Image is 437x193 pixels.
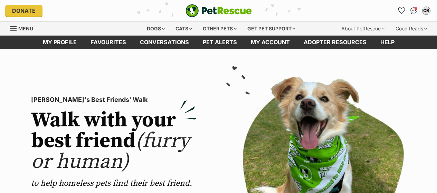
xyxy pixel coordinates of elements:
[5,5,42,17] a: Donate
[391,22,432,36] div: Good Reads
[18,26,33,31] span: Menu
[186,4,252,17] img: logo-e224e6f780fb5917bec1dbf3a21bbac754714ae5b6737aabdf751b685950b380.svg
[36,36,84,49] a: My profile
[423,7,430,14] div: CB
[297,36,373,49] a: Adopter resources
[196,36,244,49] a: Pet alerts
[10,22,38,34] a: Menu
[243,22,300,36] div: Get pet support
[171,22,197,36] div: Cats
[31,95,197,105] p: [PERSON_NAME]'s Best Friends' Walk
[142,22,170,36] div: Dogs
[31,178,197,189] p: to help homeless pets find their best friend.
[373,36,401,49] a: Help
[244,36,297,49] a: My account
[396,5,407,16] a: Favourites
[410,7,418,14] img: chat-41dd97257d64d25036548639549fe6c8038ab92f7586957e7f3b1b290dea8141.svg
[186,4,252,17] a: PetRescue
[396,5,432,16] ul: Account quick links
[408,5,419,16] a: Conversations
[133,36,196,49] a: conversations
[84,36,133,49] a: Favourites
[198,22,241,36] div: Other pets
[31,110,197,172] h2: Walk with your best friend
[421,5,432,16] button: My account
[31,128,190,175] span: (furry or human)
[336,22,389,36] div: About PetRescue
